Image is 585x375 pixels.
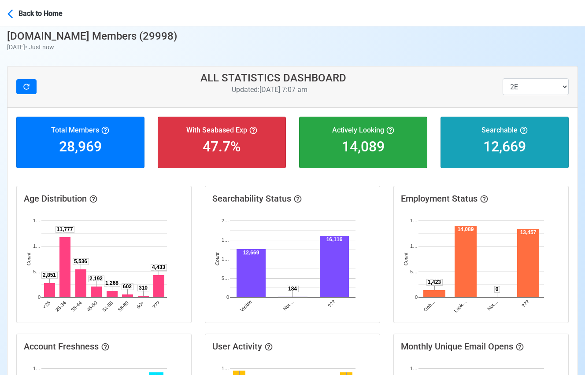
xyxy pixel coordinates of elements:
h5: Monthly Unique Email Opens [394,334,568,352]
text: 0 [415,294,418,300]
text: 1… [222,366,229,371]
div: Back to Home [19,7,85,19]
text: 5… [33,269,41,274]
svg: A chart. [214,204,371,314]
p: [DATE] • Just now [7,43,578,52]
h5: Age Distribution [17,186,191,204]
p: Updated: [DATE] 7:07 am [193,85,346,95]
text: 12,669 [243,250,259,256]
text: 16,116 [326,236,343,243]
text: 5… [410,269,418,274]
text: 1… [410,218,418,223]
h2: 14,089 [308,138,418,155]
text: 45-50 [86,300,98,312]
text: 13,457 [520,229,537,235]
text: 35-44 [70,300,82,312]
text: 5… [222,276,229,281]
h5: Searchability Status [205,186,380,204]
h6: Actively Looking [308,126,418,135]
text: 602 [123,283,132,290]
text: ??? [151,300,160,309]
text: 0 [496,286,499,292]
text: ??? [327,299,336,308]
text: 1… [33,243,41,249]
text: 2… [222,218,229,223]
text: ??? [521,299,530,308]
button: Back to Home [7,3,85,23]
text: 5,536 [74,258,87,265]
text: Count [215,252,220,265]
text: 184 [288,286,297,292]
h5: Employment Status [394,186,568,204]
h6: Searchable [450,126,559,135]
text: 1… [33,366,41,371]
h2: 47.7% [167,138,277,155]
text: 51-55 [101,300,114,312]
svg: A chart. [403,204,559,314]
text: Visible [239,299,253,312]
text: 1,423 [428,279,441,285]
text: Count [403,252,408,265]
text: 1,268 [105,280,118,286]
text: 1… [222,237,229,243]
text: 1… [33,218,41,223]
svg: A chart. [26,204,182,314]
text: <25 [42,300,52,309]
h5: Account Freshness [17,334,191,352]
text: 1… [410,366,418,371]
text: 56-60 [117,300,130,312]
h4: [DOMAIN_NAME] Members (29998) [7,30,578,43]
text: 2,192 [89,276,103,282]
text: 60+ [136,300,145,309]
text: 0 [38,294,41,300]
text: 25-34 [55,300,67,312]
h2: 28,969 [26,138,135,155]
text: 11,777 [57,226,73,232]
text: 4,433 [152,264,165,270]
text: 2,851 [43,272,56,278]
h6: Total Members [26,126,135,135]
text: 0 [226,294,229,300]
h5: User Activity [205,334,380,352]
h2: 12,669 [450,138,559,155]
text: 310 [139,285,148,291]
h6: With Seabased Exp [167,126,277,135]
text: 14,089 [458,226,474,232]
text: 1… [222,256,229,261]
h4: ALL STATISTICS DASHBOARD [200,72,346,85]
text: 1… [410,243,418,249]
text: Count [26,252,31,265]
